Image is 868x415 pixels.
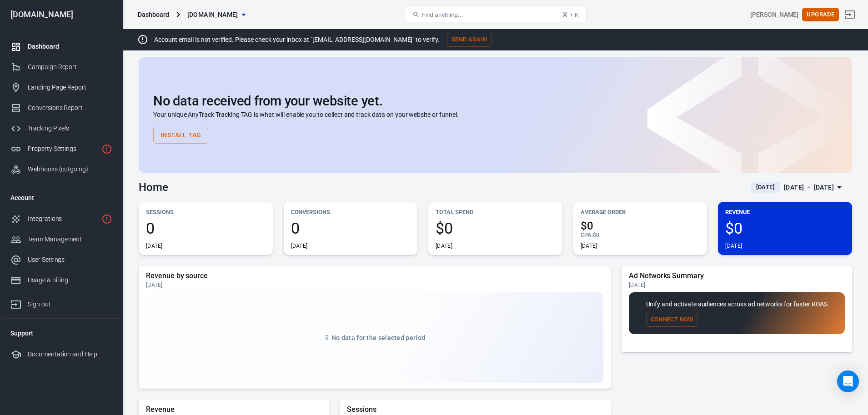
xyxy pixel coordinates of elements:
h5: Revenue [146,405,321,414]
div: Usage & billing [28,275,112,285]
div: Dashboard [28,42,112,51]
p: Revenue [725,207,845,217]
h2: No data received from your website yet. [153,94,838,108]
div: [DATE] [629,281,845,289]
a: Webhooks (outgoing) [3,159,120,180]
span: $0 [593,232,599,238]
div: Account id: 8mMXLX3l [750,10,798,20]
span: protsotsil.shop [187,9,238,20]
span: $0 [725,220,845,236]
div: User Settings [28,255,112,265]
h5: Revenue by source [146,271,603,280]
span: $0 [581,220,700,231]
div: Tracking Pixels [28,124,112,133]
a: Team Management [3,229,120,250]
div: Property Settings [28,144,98,154]
div: [DATE] [146,281,603,289]
span: CPA : [581,232,593,238]
span: No data for the selected period [331,334,425,341]
li: Account [3,187,120,209]
a: Usage & billing [3,270,120,290]
div: [DATE] [291,242,308,250]
a: Sign out [3,290,120,315]
div: Campaign Report [28,62,112,72]
span: 0 [291,220,411,236]
button: Install Tag [153,127,208,144]
div: [DATE] [436,242,452,250]
a: Campaign Report [3,57,120,77]
a: Landing Page Report [3,77,120,98]
p: Your unique AnyTrack Tracking TAG is what will enable you to collect and track data on your websi... [153,110,838,120]
div: Conversions Report [28,103,112,113]
div: [DATE] [581,242,597,250]
button: Find anything...⌘ + K [405,7,587,22]
div: [DATE] [725,242,742,250]
div: Dashboard [138,10,169,19]
button: [DOMAIN_NAME] [184,6,249,23]
span: 0 [146,220,266,236]
div: Open Intercom Messenger [837,370,859,392]
div: [DATE] [146,242,163,250]
button: Upgrade [802,8,839,22]
h3: Home [139,181,168,194]
span: [DATE] [753,183,778,192]
p: Conversions [291,207,411,217]
h5: Ad Networks Summary [629,271,845,280]
div: Landing Page Report [28,83,112,92]
a: Integrations [3,209,120,229]
div: Webhooks (outgoing) [28,165,112,174]
a: User Settings [3,250,120,270]
div: Sign out [28,300,112,309]
div: [DATE] － [DATE] [784,182,834,193]
div: ⌘ + K [562,11,579,18]
a: Sign out [839,4,861,25]
a: Dashboard [3,36,120,57]
h5: Sessions [347,405,603,414]
a: Property Settings [3,139,120,159]
p: Unify and activate audiences across ad networks for faster ROAS [646,300,828,309]
span: $0 [436,220,555,236]
svg: 1 networks not verified yet [101,214,112,225]
p: Average Order [581,207,700,217]
svg: Property is not installed yet [101,144,112,155]
p: Total Spend [436,207,555,217]
div: Team Management [28,235,112,244]
p: Account email is not verified. Please check your inbox at "[EMAIL_ADDRESS][DOMAIN_NAME]" to verify. [154,35,440,45]
div: [DOMAIN_NAME] [3,10,120,19]
p: Sessions [146,207,266,217]
div: Documentation and Help [28,350,112,359]
button: [DATE][DATE] － [DATE] [743,180,852,195]
a: Conversions Report [3,98,120,118]
a: Tracking Pixels [3,118,120,139]
button: Send Again [447,33,492,47]
li: Support [3,322,120,344]
button: Connect Now [646,313,698,327]
span: Find anything... [421,11,463,18]
div: Integrations [28,214,98,224]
